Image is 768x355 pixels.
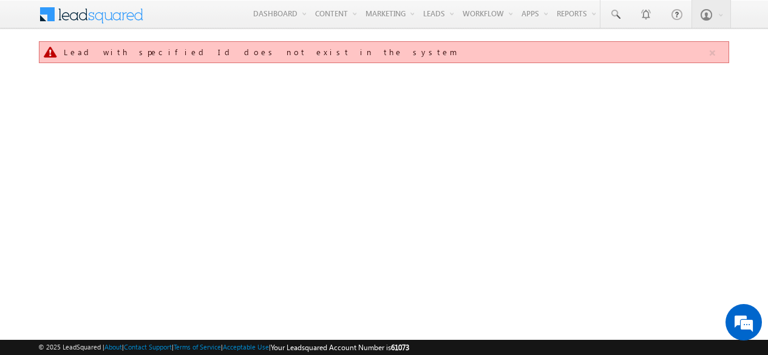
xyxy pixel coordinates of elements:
span: © 2025 LeadSquared | | | | | [38,342,409,353]
a: About [104,343,122,351]
span: 61073 [391,343,409,352]
a: Terms of Service [174,343,221,351]
div: Lead with specified Id does not exist in the system [64,47,707,58]
a: Acceptable Use [223,343,269,351]
a: Contact Support [124,343,172,351]
span: Your Leadsquared Account Number is [271,343,409,352]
